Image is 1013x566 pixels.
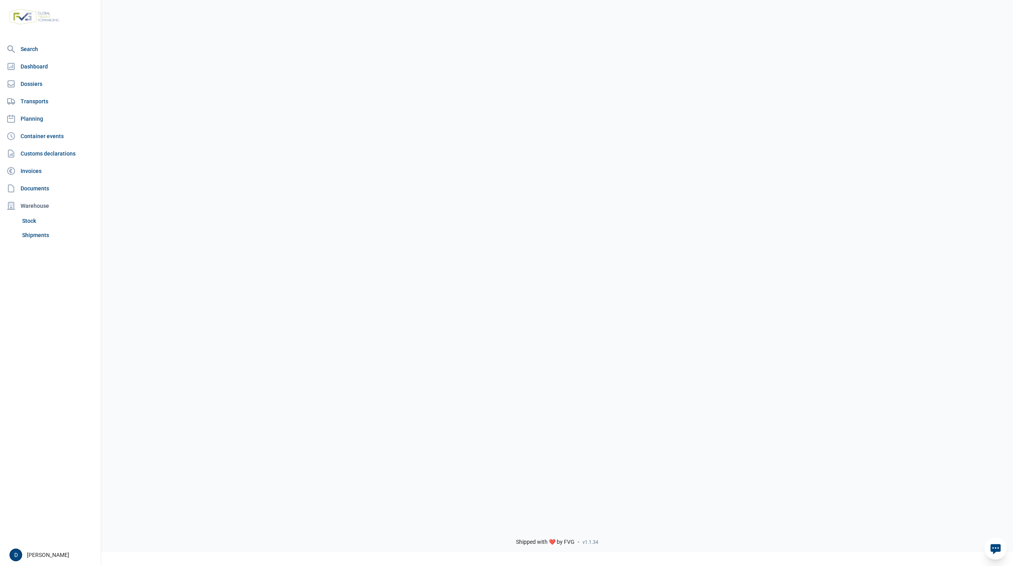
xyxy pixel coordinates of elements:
a: Shipments [19,228,98,242]
a: Stock [19,214,98,228]
div: [PERSON_NAME] [9,549,96,561]
img: FVG - Global freight forwarding [6,6,63,28]
a: Planning [3,111,98,127]
a: Documents [3,180,98,196]
a: Dossiers [3,76,98,92]
div: Warehouse [3,198,98,214]
a: Customs declarations [3,146,98,161]
a: Transports [3,93,98,109]
a: Dashboard [3,59,98,74]
span: v1.1.34 [582,539,598,545]
span: Shipped with ❤️ by FVG [516,539,575,546]
span: - [578,539,579,546]
button: D [9,549,22,561]
a: Invoices [3,163,98,179]
a: Container events [3,128,98,144]
a: Search [3,41,98,57]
